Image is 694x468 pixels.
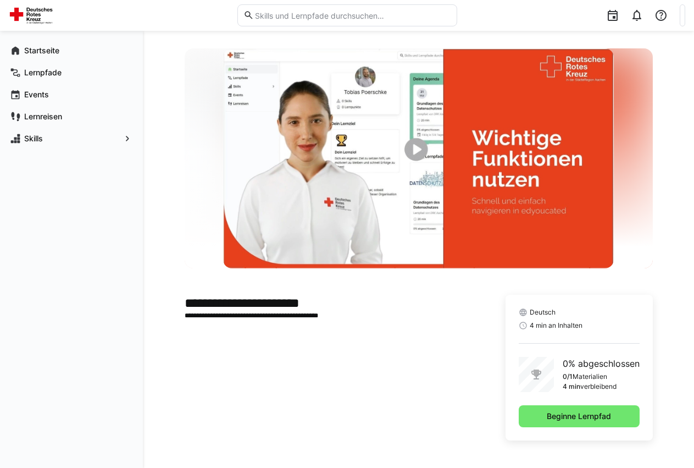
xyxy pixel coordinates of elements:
input: Skills und Lernpfade durchsuchen… [254,10,451,20]
p: 0/1 [563,372,573,381]
p: 0% abgeschlossen [563,357,640,370]
p: 4 min [563,382,580,391]
p: verbleibend [580,382,617,391]
button: Beginne Lernpfad [519,405,640,427]
span: Beginne Lernpfad [545,411,613,422]
p: Materialien [573,372,607,381]
span: Deutsch [530,308,556,317]
span: 4 min an Inhalten [530,321,582,330]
